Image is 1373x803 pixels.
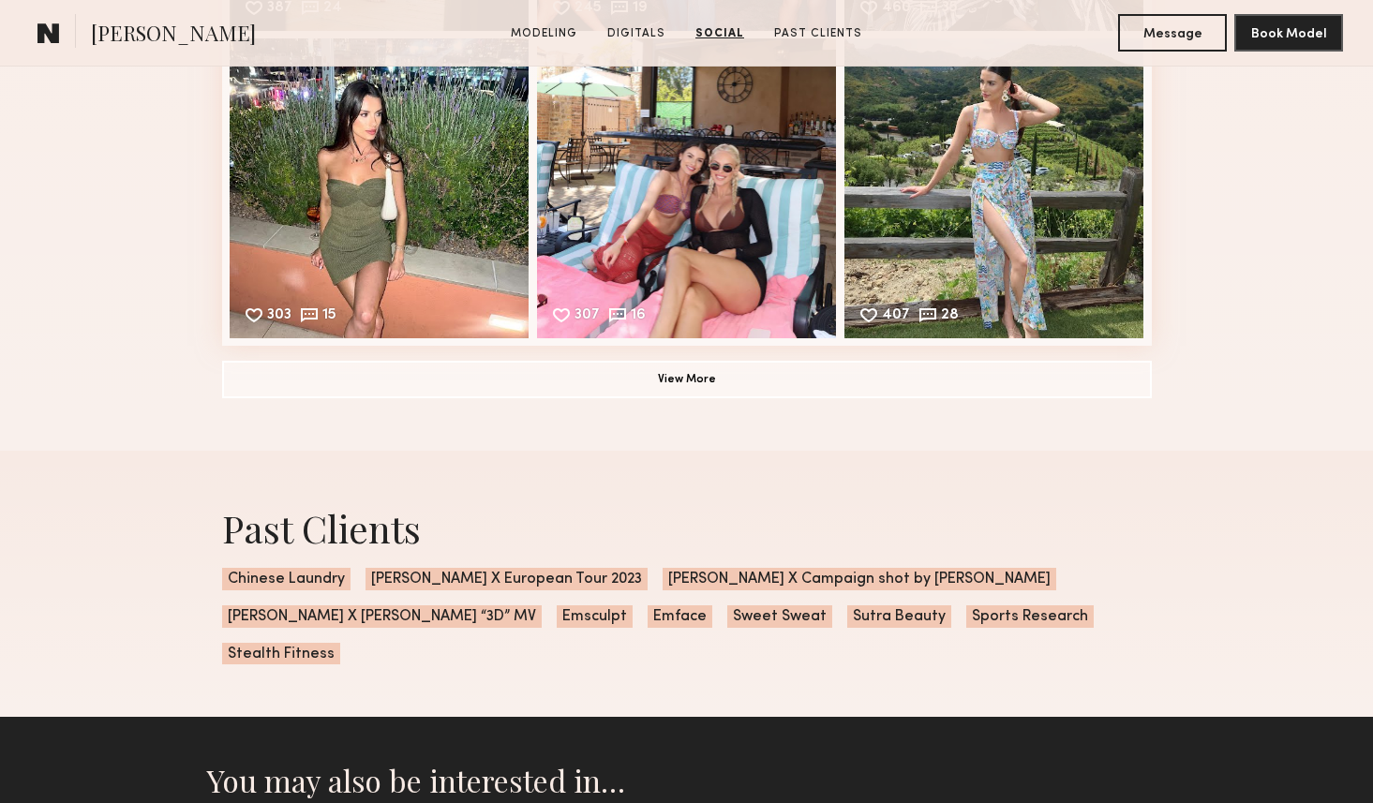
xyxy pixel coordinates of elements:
[222,605,542,628] span: [PERSON_NAME] X [PERSON_NAME] “3D” MV
[575,308,600,325] div: 307
[648,605,712,628] span: Emface
[688,25,752,42] a: Social
[631,308,646,325] div: 16
[1118,14,1227,52] button: Message
[557,605,633,628] span: Emsculpt
[267,308,291,325] div: 303
[207,762,1167,799] h2: You may also be interested in…
[600,25,673,42] a: Digitals
[847,605,951,628] span: Sutra Beauty
[1234,24,1343,40] a: Book Model
[966,605,1094,628] span: Sports Research
[322,308,336,325] div: 15
[1234,14,1343,52] button: Book Model
[222,503,1152,553] div: Past Clients
[366,568,648,590] span: [PERSON_NAME] X European Tour 2023
[503,25,585,42] a: Modeling
[663,568,1056,590] span: [PERSON_NAME] X Campaign shot by [PERSON_NAME]
[222,568,351,590] span: Chinese Laundry
[222,361,1152,398] button: View More
[941,308,959,325] div: 28
[727,605,832,628] span: Sweet Sweat
[767,25,870,42] a: Past Clients
[222,643,340,665] span: Stealth Fitness
[91,19,256,52] span: [PERSON_NAME]
[882,308,910,325] div: 407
